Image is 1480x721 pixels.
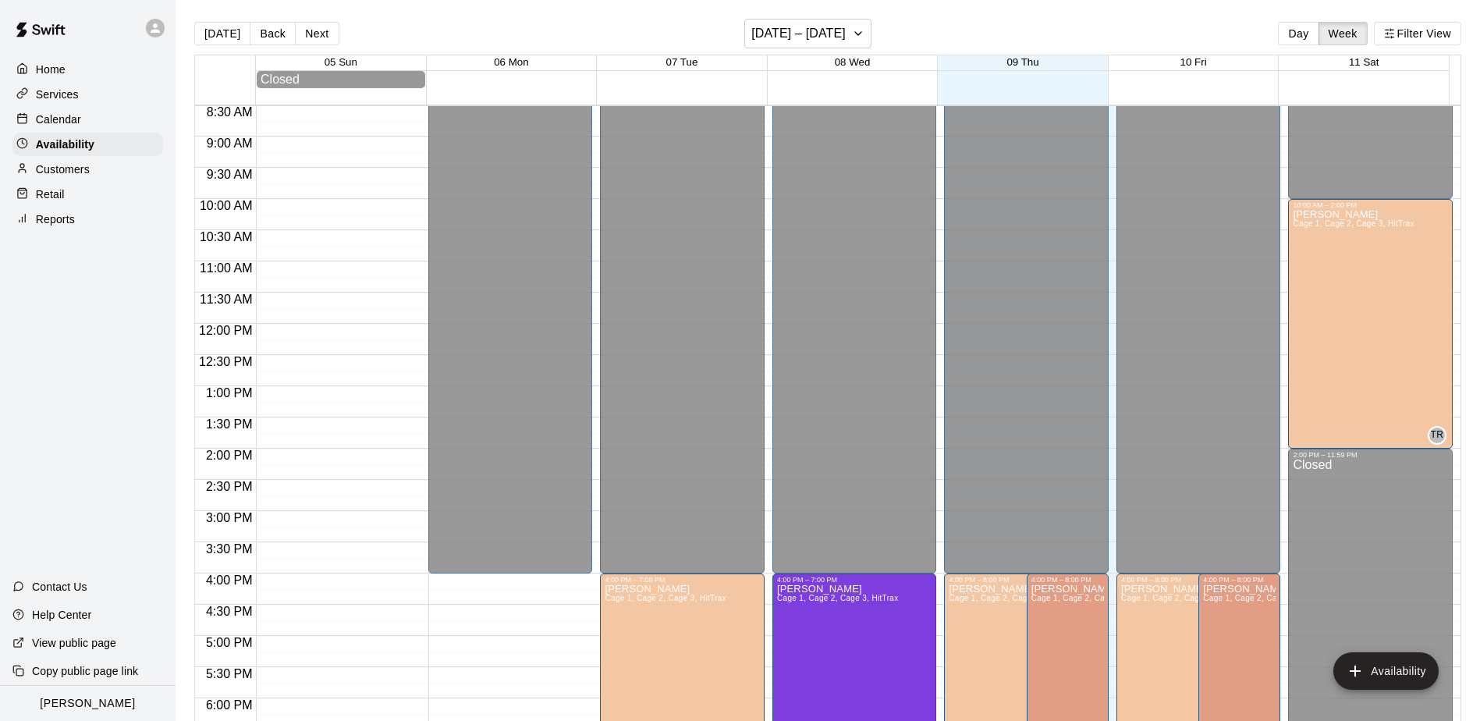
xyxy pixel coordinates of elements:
p: Calendar [36,112,81,127]
p: View public page [32,635,116,651]
span: 3:30 PM [202,542,257,556]
p: Customers [36,162,90,177]
span: 2:30 PM [202,480,257,493]
span: Cage 1, Cage 2, Cage 3, HitTrax [777,594,899,602]
p: Help Center [32,607,91,623]
a: Services [12,83,163,106]
div: 4:00 PM – 8:00 PM [1031,576,1104,584]
button: Back [250,22,296,45]
span: Cage 1, Cage 2, Cage 3, HitTrax [1203,594,1325,602]
span: 3:00 PM [202,511,257,524]
span: Cage 1, Cage 2, Cage 3, HitTrax [1031,594,1153,602]
button: 07 Tue [666,56,698,68]
p: [PERSON_NAME] [40,695,135,712]
span: 8:30 AM [203,105,257,119]
div: 10:00 AM – 2:00 PM: Available [1288,199,1453,449]
span: 10:00 AM [196,199,257,212]
p: Home [36,62,66,77]
span: 1:00 PM [202,386,257,400]
button: 10 Fri [1180,56,1207,68]
div: 4:00 PM – 8:00 PM [1203,576,1276,584]
a: Home [12,58,163,81]
span: Cage 1, Cage 2, Cage 3, HitTrax [1293,219,1414,228]
button: 06 Mon [494,56,528,68]
span: 1:30 PM [202,417,257,431]
span: 4:00 PM [202,574,257,587]
button: [DATE] [194,22,250,45]
button: 05 Sun [325,56,357,68]
button: add [1333,652,1439,690]
button: 08 Wed [835,56,871,68]
button: Next [295,22,339,45]
span: 2:00 PM [202,449,257,462]
a: Availability [12,133,163,156]
span: 4:30 PM [202,605,257,618]
span: 12:30 PM [195,355,256,368]
p: Availability [36,137,94,152]
button: 11 Sat [1349,56,1379,68]
span: 5:30 PM [202,667,257,680]
button: Week [1319,22,1368,45]
div: 4:00 PM – 8:00 PM [1121,576,1251,584]
span: 12:00 PM [195,324,256,337]
div: 4:00 PM – 7:00 PM [777,576,932,584]
a: Reports [12,208,163,231]
span: 5:00 PM [202,636,257,649]
div: 4:00 PM – 7:00 PM [605,576,760,584]
span: 11:00 AM [196,261,257,275]
div: 4:00 PM – 8:00 PM [949,576,1079,584]
span: 6:00 PM [202,698,257,712]
h6: [DATE] – [DATE] [751,23,846,44]
div: Tony Reyes [1428,426,1446,445]
p: Copy public page link [32,663,138,679]
button: Filter View [1374,22,1461,45]
button: [DATE] – [DATE] [744,19,871,48]
button: 09 Thu [1006,56,1038,68]
span: Cage 1, Cage 2, Cage 3, HitTrax [605,594,726,602]
div: 10:00 AM – 2:00 PM [1293,201,1448,209]
a: Retail [12,183,163,206]
span: 9:30 AM [203,168,257,181]
span: 10:30 AM [196,230,257,243]
span: 9:00 AM [203,137,257,150]
span: TR [1431,428,1444,443]
div: Closed [261,73,421,87]
p: Reports [36,211,75,227]
a: Customers [12,158,163,181]
p: Retail [36,186,65,202]
span: Cage 1, Cage 2, Cage 3, HitTrax [1121,594,1243,602]
span: 11:30 AM [196,293,257,306]
div: 2:00 PM – 11:59 PM [1293,451,1448,459]
p: Services [36,87,79,102]
p: Contact Us [32,579,87,595]
span: Cage 1, Cage 2, Cage 3, HitTrax [949,594,1070,602]
button: Day [1278,22,1319,45]
a: Calendar [12,108,163,131]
